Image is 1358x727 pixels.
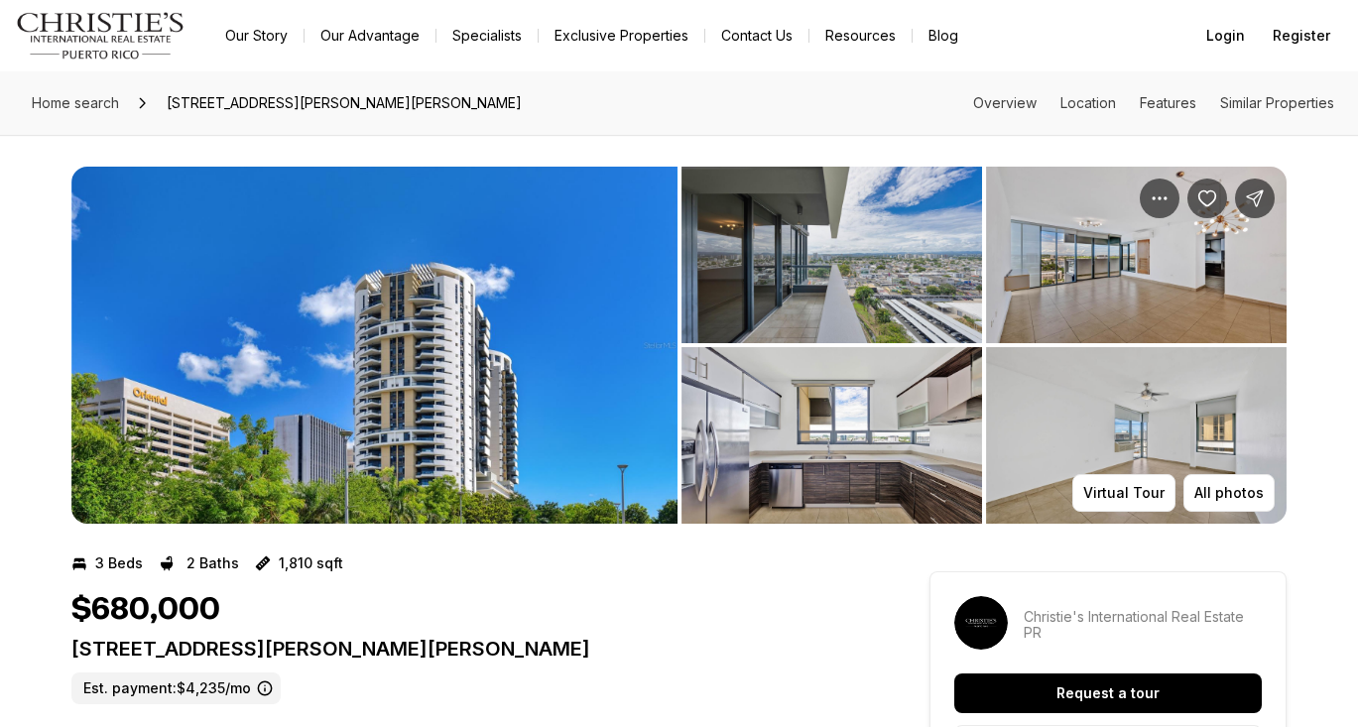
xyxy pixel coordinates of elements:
[71,672,281,704] label: Est. payment: $4,235/mo
[1206,28,1245,44] span: Login
[95,555,143,571] p: 3 Beds
[986,167,1287,343] button: View image gallery
[986,347,1287,524] button: View image gallery
[159,87,530,119] span: [STREET_ADDRESS][PERSON_NAME][PERSON_NAME]
[71,167,678,524] button: View image gallery
[539,22,704,50] a: Exclusive Properties
[1140,179,1179,218] button: Property options
[436,22,538,50] a: Specialists
[1261,16,1342,56] button: Register
[681,167,1288,524] li: 2 of 5
[681,167,982,343] button: View image gallery
[279,555,343,571] p: 1,810 sqft
[24,87,127,119] a: Home search
[705,22,808,50] button: Contact Us
[1060,94,1116,111] a: Skip to: Location
[681,347,982,524] button: View image gallery
[1183,474,1275,512] button: All photos
[954,673,1262,713] button: Request a tour
[1235,179,1275,218] button: Share Property: 120 CARLOS F. CHARDON ST #1804S
[186,555,239,571] p: 2 Baths
[71,637,858,661] p: [STREET_ADDRESS][PERSON_NAME][PERSON_NAME]
[1072,474,1175,512] button: Virtual Tour
[809,22,912,50] a: Resources
[209,22,304,50] a: Our Story
[71,591,220,629] h1: $680,000
[71,167,678,524] li: 1 of 5
[16,12,185,60] img: logo
[1083,485,1165,501] p: Virtual Tour
[71,167,1287,524] div: Listing Photos
[1187,179,1227,218] button: Save Property: 120 CARLOS F. CHARDON ST #1804S
[1194,485,1264,501] p: All photos
[913,22,974,50] a: Blog
[973,94,1037,111] a: Skip to: Overview
[305,22,435,50] a: Our Advantage
[32,94,119,111] span: Home search
[1273,28,1330,44] span: Register
[973,95,1334,111] nav: Page section menu
[1220,94,1334,111] a: Skip to: Similar Properties
[1194,16,1257,56] button: Login
[1056,685,1160,701] p: Request a tour
[1024,609,1262,641] p: Christie's International Real Estate PR
[1140,94,1196,111] a: Skip to: Features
